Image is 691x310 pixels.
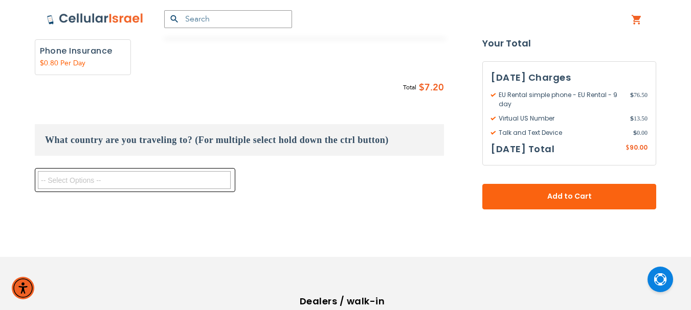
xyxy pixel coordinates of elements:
h6: Dealers / walk-in [300,294,387,309]
input: Search [164,10,292,28]
span: $ [633,128,637,137]
h3: [DATE] Charges [491,70,648,85]
span: 90.00 [630,143,648,152]
button: Add to Cart [482,184,656,209]
span: Total [403,82,416,93]
h3: What country are you traveling to? (For multiple select hold down the ctrl button) [35,124,444,156]
span: 7.20 [425,80,444,96]
span: $ [630,90,634,100]
img: Cellular Israel Logo [47,13,144,25]
span: Talk and Text Device [491,128,633,137]
span: 13.50 [630,114,648,123]
strong: Your Total [482,36,656,51]
span: Add to Cart [516,192,622,202]
span: 0.00 [633,128,648,137]
textarea: Search [38,171,231,189]
span: $ [630,114,634,123]
span: 76.50 [630,90,648,109]
span: $ [419,80,425,96]
span: Virtual US Number [491,114,630,123]
h3: [DATE] Total [491,141,554,157]
span: EU Rental simple phone - EU Rental - 9 day [491,90,630,109]
div: Accessibility Menu [12,277,34,299]
span: $ [626,144,630,153]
